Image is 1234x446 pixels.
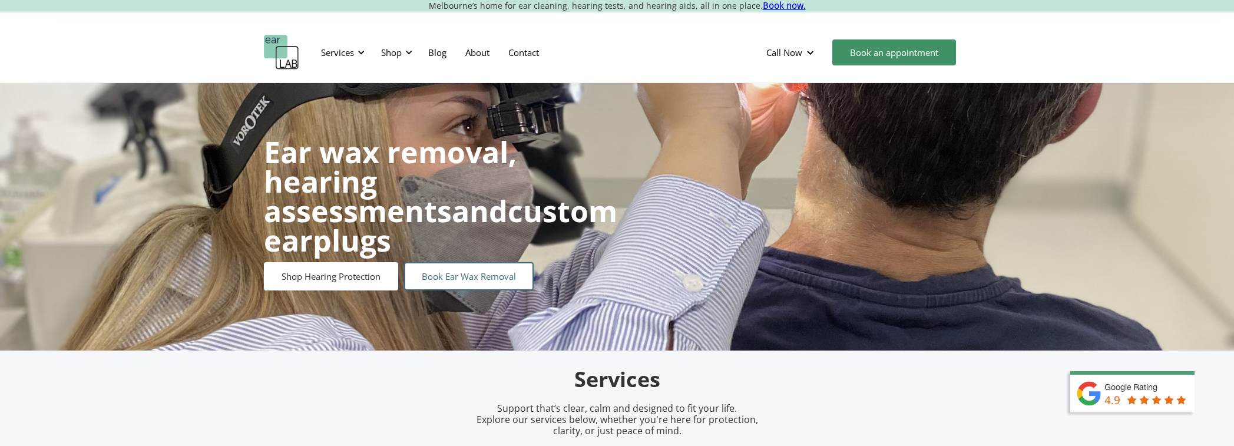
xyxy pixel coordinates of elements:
div: Shop [381,47,402,58]
strong: custom earplugs [264,191,617,260]
strong: Ear wax removal, hearing assessments [264,132,517,231]
h2: Services [340,366,894,394]
a: About [456,35,499,70]
h1: and [264,137,617,255]
a: Contact [499,35,548,70]
div: Shop [374,35,416,70]
a: Shop Hearing Protection [264,262,398,290]
a: Book an appointment [832,39,956,65]
p: Support that’s clear, calm and designed to fit your life. Explore our services below, whether you... [461,403,773,437]
a: home [264,35,299,70]
div: Call Now [757,35,826,70]
div: Services [314,35,368,70]
div: Services [321,47,354,58]
a: Book Ear Wax Removal [404,262,534,290]
a: Blog [419,35,456,70]
div: Call Now [766,47,802,58]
